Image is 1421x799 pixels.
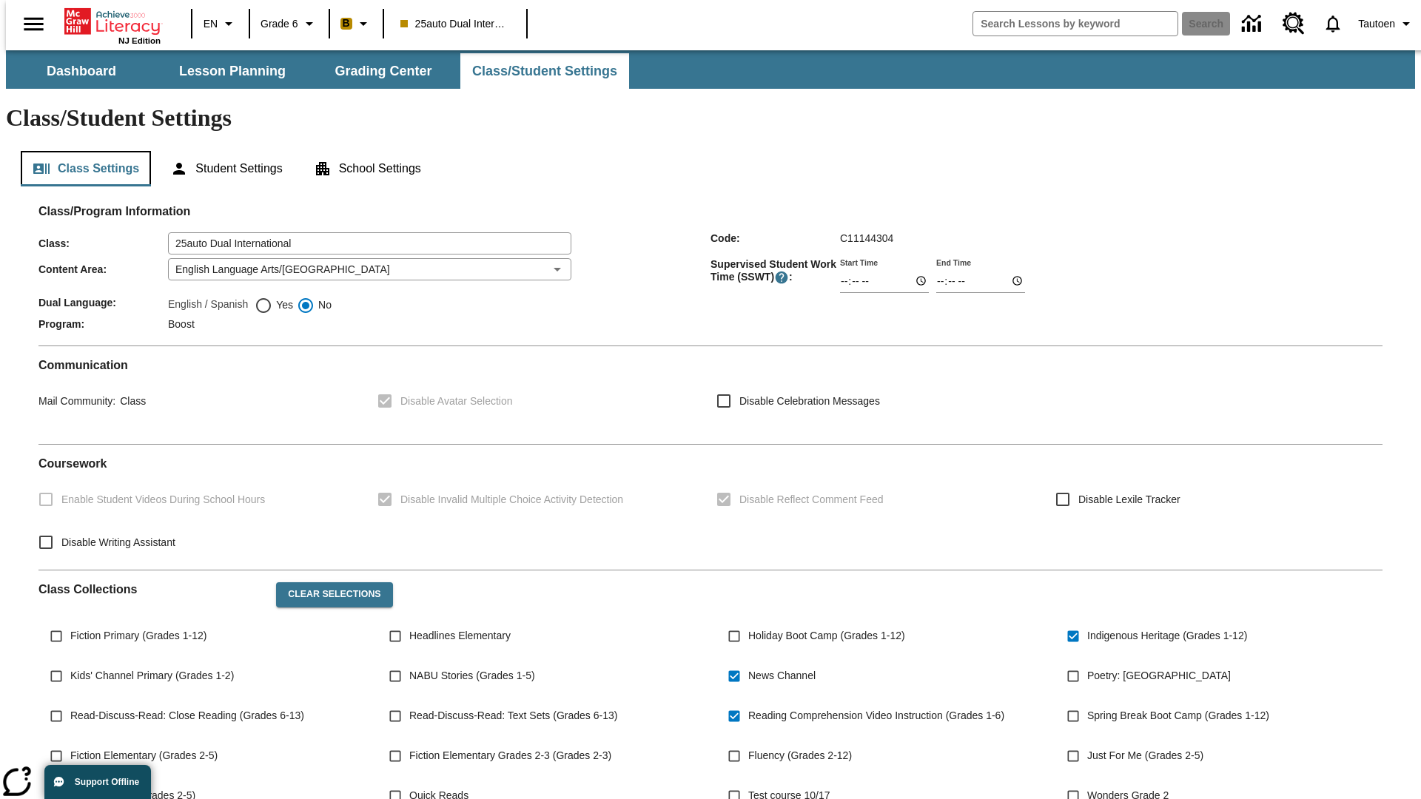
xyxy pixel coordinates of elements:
[1233,4,1274,44] a: Data Center
[739,492,884,508] span: Disable Reflect Comment Feed
[38,219,1383,334] div: Class/Program Information
[460,53,629,89] button: Class/Student Settings
[276,582,392,607] button: Clear Selections
[7,53,155,89] button: Dashboard
[272,297,293,313] span: Yes
[774,270,789,285] button: Supervised Student Work Time is the timeframe when students can take LevelSet and when lessons ar...
[6,50,1415,89] div: SubNavbar
[261,16,298,32] span: Grade 6
[335,10,378,37] button: Boost Class color is peach. Change class color
[309,53,457,89] button: Grading Center
[255,10,324,37] button: Grade: Grade 6, Select a grade
[118,36,161,45] span: NJ Edition
[38,395,115,407] span: Mail Community :
[38,456,1383,471] h2: Course work
[168,318,195,330] span: Boost
[70,628,206,644] span: Fiction Primary (Grades 1-12)
[38,358,1383,372] h2: Communication
[61,535,175,550] span: Disable Writing Assistant
[38,297,168,309] span: Dual Language :
[973,12,1178,36] input: search field
[409,668,535,684] span: NABU Stories (Grades 1-5)
[168,297,248,314] label: English / Spanish
[1078,492,1180,508] span: Disable Lexile Tracker
[64,7,161,36] a: Home
[38,263,168,275] span: Content Area :
[64,5,161,45] div: Home
[38,582,264,596] h2: Class Collections
[158,53,306,89] button: Lesson Planning
[38,204,1383,218] h2: Class/Program Information
[1352,10,1421,37] button: Profile/Settings
[75,777,139,787] span: Support Offline
[1087,708,1269,724] span: Spring Break Boot Camp (Grades 1-12)
[38,318,168,330] span: Program :
[1314,4,1352,43] a: Notifications
[44,765,151,799] button: Support Offline
[840,257,878,268] label: Start Time
[70,708,304,724] span: Read-Discuss-Read: Close Reading (Grades 6-13)
[61,492,265,508] span: Enable Student Videos During School Hours
[168,232,571,254] input: Class
[21,151,1400,186] div: Class/Student Settings
[302,151,433,186] button: School Settings
[409,708,617,724] span: Read-Discuss-Read: Text Sets (Grades 6-13)
[710,258,840,285] span: Supervised Student Work Time (SSWT) :
[409,628,511,644] span: Headlines Elementary
[748,668,816,684] span: News Channel
[748,708,1004,724] span: Reading Comprehension Video Instruction (Grades 1-6)
[197,10,244,37] button: Language: EN, Select a language
[315,297,332,313] span: No
[38,456,1383,558] div: Coursework
[168,258,571,280] div: English Language Arts/[GEOGRAPHIC_DATA]
[748,748,852,763] span: Fluency (Grades 2-12)
[158,151,294,186] button: Student Settings
[710,232,840,244] span: Code :
[409,748,611,763] span: Fiction Elementary Grades 2-3 (Grades 2-3)
[38,237,168,249] span: Class :
[12,2,56,46] button: Open side menu
[1274,4,1314,44] a: Resource Center, Will open in new tab
[400,492,623,508] span: Disable Invalid Multiple Choice Activity Detection
[400,16,510,32] span: 25auto Dual International
[343,14,350,33] span: B
[840,232,893,244] span: C11144304
[936,257,971,268] label: End Time
[748,628,905,644] span: Holiday Boot Camp (Grades 1-12)
[38,358,1383,432] div: Communication
[1358,16,1395,32] span: Tautoen
[115,395,146,407] span: Class
[1087,748,1203,763] span: Just For Me (Grades 2-5)
[6,104,1415,132] h1: Class/Student Settings
[70,748,218,763] span: Fiction Elementary (Grades 2-5)
[1087,628,1247,644] span: Indigenous Heritage (Grades 1-12)
[739,394,880,409] span: Disable Celebration Messages
[6,53,631,89] div: SubNavbar
[400,394,513,409] span: Disable Avatar Selection
[21,151,151,186] button: Class Settings
[204,16,218,32] span: EN
[70,668,234,684] span: Kids' Channel Primary (Grades 1-2)
[1087,668,1231,684] span: Poetry: [GEOGRAPHIC_DATA]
